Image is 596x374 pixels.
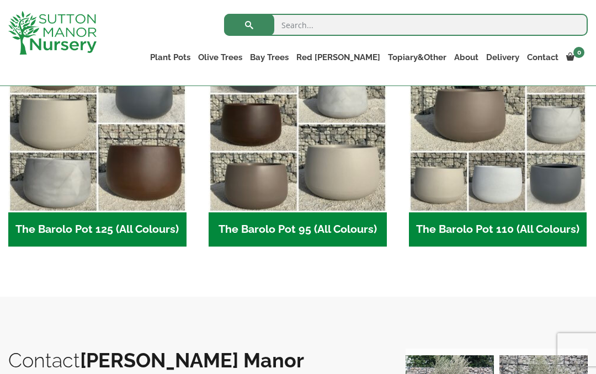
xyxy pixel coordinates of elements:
a: Contact [523,50,562,65]
a: Visit product category The Barolo Pot 110 (All Colours) [409,35,587,247]
a: Red [PERSON_NAME] [292,50,384,65]
a: Plant Pots [146,50,194,65]
span: 0 [573,47,584,58]
img: The Barolo Pot 110 (All Colours) [409,35,587,213]
a: Delivery [482,50,523,65]
a: About [450,50,482,65]
input: Search... [224,14,588,36]
a: 0 [562,50,588,65]
a: Olive Trees [194,50,246,65]
a: Visit product category The Barolo Pot 95 (All Colours) [209,35,387,247]
h2: The Barolo Pot 95 (All Colours) [209,212,387,247]
a: Bay Trees [246,50,292,65]
a: Visit product category The Barolo Pot 125 (All Colours) [8,35,187,247]
img: The Barolo Pot 95 (All Colours) [209,35,387,213]
h2: The Barolo Pot 125 (All Colours) [8,212,187,247]
h2: The Barolo Pot 110 (All Colours) [409,212,587,247]
a: Topiary&Other [384,50,450,65]
img: logo [8,11,97,55]
img: The Barolo Pot 125 (All Colours) [8,35,187,213]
